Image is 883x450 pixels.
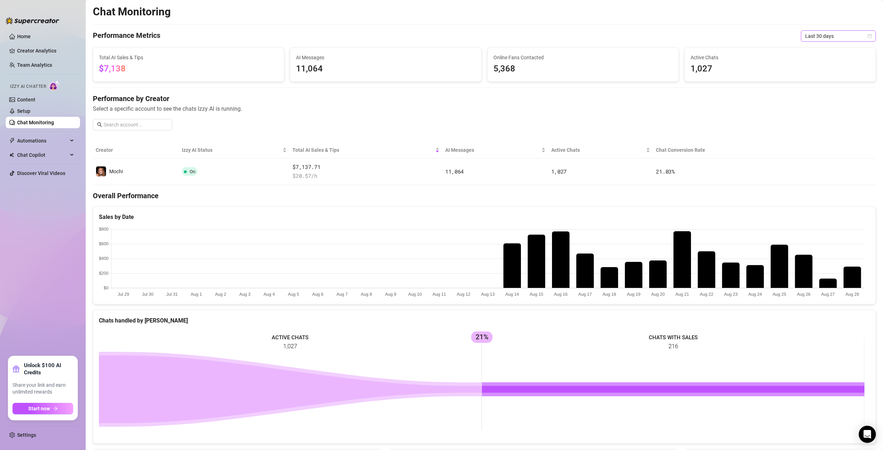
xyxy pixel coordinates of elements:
[292,146,434,154] span: Total AI Sales & Tips
[49,80,60,91] img: AI Chatter
[859,426,876,443] div: Open Intercom Messenger
[805,31,872,41] span: Last 30 days
[296,54,475,61] span: AI Messages
[182,146,281,154] span: Izzy AI Status
[17,45,74,56] a: Creator Analytics
[292,172,440,180] span: $ 20.57 /h
[93,142,179,159] th: Creator
[28,406,50,411] span: Start now
[99,212,870,221] div: Sales by Date
[17,62,52,68] a: Team Analytics
[691,54,870,61] span: Active Chats
[99,316,870,325] div: Chats handled by [PERSON_NAME]
[99,54,278,61] span: Total AI Sales & Tips
[17,97,35,102] a: Content
[17,120,54,125] a: Chat Monitoring
[691,62,870,76] span: 1,027
[12,403,73,414] button: Start nowarrow-right
[493,62,673,76] span: 5,368
[24,362,73,376] strong: Unlock $100 AI Credits
[653,142,797,159] th: Chat Conversion Rate
[104,121,168,129] input: Search account...
[290,142,442,159] th: Total AI Sales & Tips
[17,170,65,176] a: Discover Viral Videos
[96,166,106,176] img: Mochi
[551,146,645,154] span: Active Chats
[17,34,31,39] a: Home
[99,64,126,74] span: $7,138
[17,135,68,146] span: Automations
[97,122,102,127] span: search
[445,168,464,175] span: 11,064
[9,138,15,144] span: thunderbolt
[12,365,20,372] span: gift
[445,146,540,154] span: AI Messages
[17,432,36,438] a: Settings
[656,168,674,175] span: 21.03 %
[17,108,30,114] a: Setup
[53,406,58,411] span: arrow-right
[442,142,548,159] th: AI Messages
[12,382,73,396] span: Share your link and earn unlimited rewards
[493,54,673,61] span: Online Fans Contacted
[9,152,14,157] img: Chat Copilot
[179,142,290,159] th: Izzy AI Status
[296,62,475,76] span: 11,064
[109,169,123,174] span: Mochi
[6,17,59,24] img: logo-BBDzfeDw.svg
[548,142,653,159] th: Active Chats
[17,149,68,161] span: Chat Copilot
[551,168,567,175] span: 1,027
[93,104,876,113] span: Select a specific account to see the chats Izzy AI is running.
[10,83,46,90] span: Izzy AI Chatter
[292,163,440,171] span: $7,137.71
[190,169,195,174] span: On
[868,34,872,38] span: calendar
[93,5,171,19] h2: Chat Monitoring
[93,94,876,104] h4: Performance by Creator
[93,30,160,42] h4: Performance Metrics
[93,191,876,201] h4: Overall Performance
